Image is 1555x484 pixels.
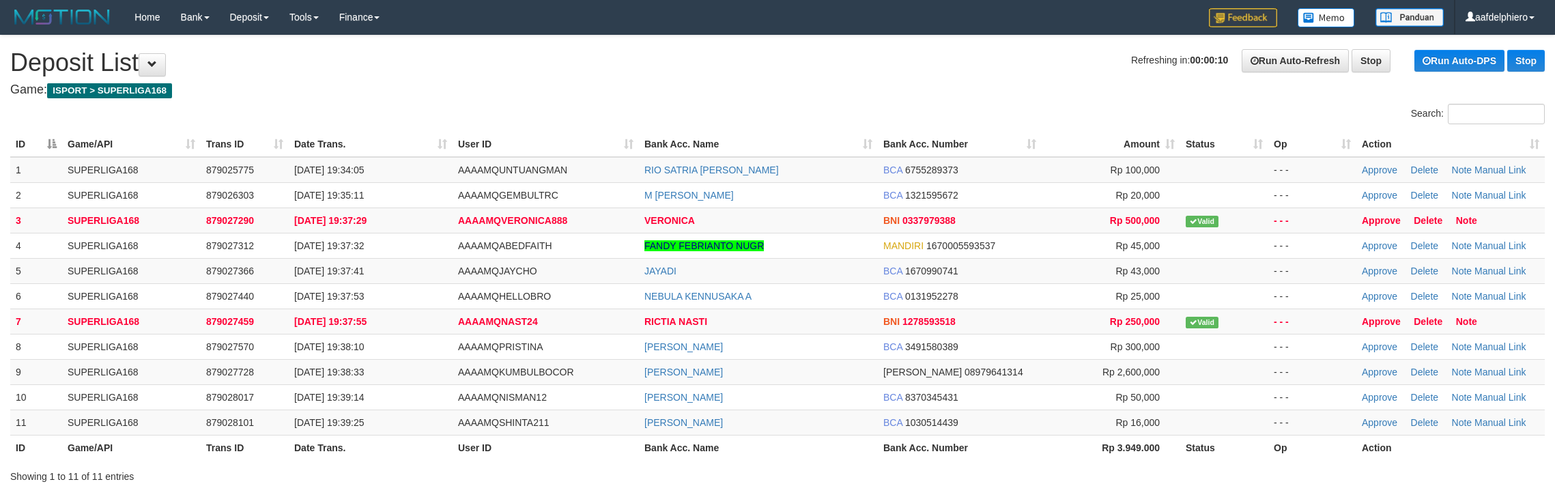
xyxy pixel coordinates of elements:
[1362,165,1397,175] a: Approve
[294,240,364,251] span: [DATE] 19:37:32
[639,435,878,460] th: Bank Acc. Name
[878,435,1042,460] th: Bank Acc. Number
[1452,165,1472,175] a: Note
[878,132,1042,157] th: Bank Acc. Number: activate to sort column ascending
[902,316,956,327] span: Copy 1278593518 to clipboard
[62,283,201,309] td: SUPERLIGA168
[883,341,902,352] span: BCA
[905,165,958,175] span: Copy 6755289373 to clipboard
[206,240,254,251] span: 879027312
[1115,240,1160,251] span: Rp 45,000
[289,132,453,157] th: Date Trans.: activate to sort column ascending
[883,291,902,302] span: BCA
[1268,410,1356,435] td: - - -
[1411,417,1438,428] a: Delete
[1375,8,1444,27] img: panduan.png
[1111,341,1160,352] span: Rp 300,000
[1362,291,1397,302] a: Approve
[10,309,62,334] td: 7
[1268,132,1356,157] th: Op: activate to sort column ascending
[1111,165,1160,175] span: Rp 100,000
[1452,291,1472,302] a: Note
[644,341,723,352] a: [PERSON_NAME]
[1474,266,1526,276] a: Manual Link
[1180,435,1268,460] th: Status
[458,341,543,352] span: AAAAMQPRISTINA
[1362,316,1401,327] a: Approve
[1180,132,1268,157] th: Status: activate to sort column ascending
[294,367,364,378] span: [DATE] 19:38:33
[1356,435,1545,460] th: Action
[644,215,695,226] a: VERONICA
[1268,283,1356,309] td: - - -
[1456,215,1477,226] a: Note
[1507,50,1545,72] a: Stop
[1362,215,1401,226] a: Approve
[206,215,254,226] span: 879027290
[1474,417,1526,428] a: Manual Link
[206,165,254,175] span: 879025775
[206,266,254,276] span: 879027366
[883,190,902,201] span: BCA
[458,165,567,175] span: AAAAMQUNTUANGMAN
[10,83,1545,97] h4: Game:
[62,208,201,233] td: SUPERLIGA168
[1242,49,1349,72] a: Run Auto-Refresh
[1110,215,1160,226] span: Rp 500,000
[883,266,902,276] span: BCA
[10,334,62,359] td: 8
[1209,8,1277,27] img: Feedback.jpg
[294,417,364,428] span: [DATE] 19:39:25
[1362,341,1397,352] a: Approve
[905,341,958,352] span: Copy 3491580389 to clipboard
[926,240,995,251] span: Copy 1670005593537 to clipboard
[883,392,902,403] span: BCA
[1411,367,1438,378] a: Delete
[1115,266,1160,276] span: Rp 43,000
[1268,384,1356,410] td: - - -
[644,190,734,201] a: M [PERSON_NAME]
[883,240,924,251] span: MANDIRI
[1414,50,1504,72] a: Run Auto-DPS
[201,132,289,157] th: Trans ID: activate to sort column ascending
[1268,334,1356,359] td: - - -
[1298,8,1355,27] img: Button%20Memo.svg
[1414,215,1442,226] a: Delete
[294,392,364,403] span: [DATE] 19:39:14
[644,266,676,276] a: JAYADI
[1452,266,1472,276] a: Note
[1448,104,1545,124] input: Search:
[10,410,62,435] td: 11
[1352,49,1390,72] a: Stop
[1268,233,1356,258] td: - - -
[965,367,1023,378] span: Copy 08979641314 to clipboard
[206,291,254,302] span: 879027440
[1411,165,1438,175] a: Delete
[1186,317,1218,328] span: Valid transaction
[883,417,902,428] span: BCA
[62,233,201,258] td: SUPERLIGA168
[458,417,550,428] span: AAAAMQSHINTA211
[294,316,367,327] span: [DATE] 19:37:55
[644,367,723,378] a: [PERSON_NAME]
[1474,165,1526,175] a: Manual Link
[1268,208,1356,233] td: - - -
[905,417,958,428] span: Copy 1030514439 to clipboard
[1362,417,1397,428] a: Approve
[206,190,254,201] span: 879026303
[458,215,567,226] span: AAAAMQVERONICA888
[1186,216,1218,227] span: Valid transaction
[1474,291,1526,302] a: Manual Link
[47,83,172,98] span: ISPORT > SUPERLIGA168
[644,165,779,175] a: RIO SATRIA [PERSON_NAME]
[458,266,537,276] span: AAAAMQJAYCHO
[1411,392,1438,403] a: Delete
[1268,309,1356,334] td: - - -
[905,266,958,276] span: Copy 1670990741 to clipboard
[10,384,62,410] td: 10
[10,208,62,233] td: 3
[294,341,364,352] span: [DATE] 19:38:10
[10,359,62,384] td: 9
[458,190,558,201] span: AAAAMQGEMBULTRC
[1452,392,1472,403] a: Note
